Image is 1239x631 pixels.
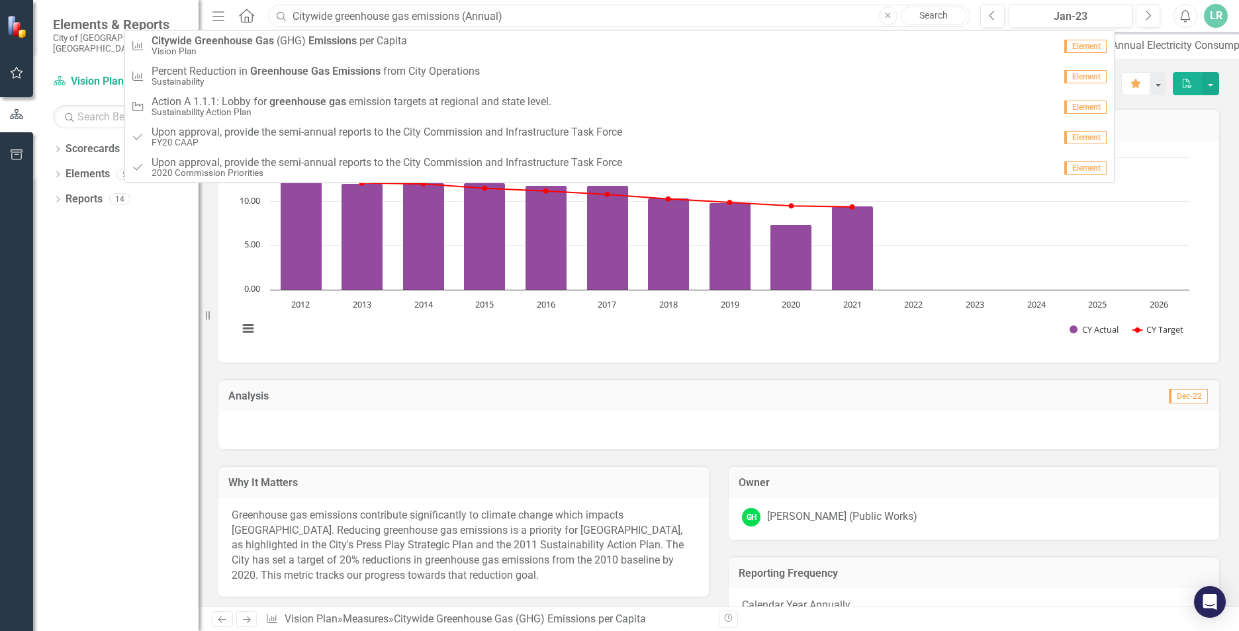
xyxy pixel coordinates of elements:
h3: Analysis [228,390,719,402]
text: 2013 [353,298,371,310]
path: 2012, 12.56. CY Actual. [281,179,322,290]
small: City of [GEOGRAPHIC_DATA], [GEOGRAPHIC_DATA] [53,32,185,54]
a: Search [901,7,967,25]
span: Element [1064,101,1107,114]
text: 2012 [291,298,310,310]
strong: Emissions [308,34,357,47]
small: Sustainability [152,77,480,87]
span: Greenhouse gas emissions contribute significantly to climate change which impacts [GEOGRAPHIC_DAT... [232,509,684,581]
text: 2017 [598,298,616,310]
text: 2024 [1027,298,1046,310]
path: 2015, 12.1. CY Actual. [464,183,506,290]
text: 10.00 [240,194,260,206]
strong: Gas [255,34,274,47]
span: U p o n a p p r o v a l , p r o v i d e t h e s e m i - a n n u a l r e p o r t s t o t h e C i t... [152,126,622,138]
div: Open Intercom Messenger [1194,586,1226,618]
small: Sustainability Action Plan [152,107,551,117]
text: 2025 [1088,298,1107,310]
h3: Reporting Frequency [739,568,1209,579]
strong: greenhouse [269,95,326,108]
text: 2021 [843,298,862,310]
div: GH [742,508,760,526]
small: 2020 Commission Priorities [152,168,622,178]
a: Vision Plan [53,74,185,89]
path: 2018, 10.3. CY Target. [666,196,671,201]
span: Element [1064,161,1107,175]
h3: Why It Matters [228,477,699,489]
text: 2015 [475,298,494,310]
a: Reports [66,192,103,207]
p: Calendar Year Annually [742,598,1206,613]
text: 2020 [782,298,800,310]
path: 2017, 10.8. CY Target. [605,192,610,197]
path: 2020, 7.4. CY Actual. [770,224,812,290]
a: Measures [343,612,389,625]
path: 2013, 12.09. CY Target. [359,180,365,185]
text: 2016 [537,298,555,310]
a: Upon approval, provide the semi-annual reports to the City Commission and Infrastructure Task For... [124,122,1115,152]
g: CY Actual, series 1 of 2. Bar series with 15 bars. [281,157,1160,290]
path: 2017, 11.8. CY Actual. [587,185,629,290]
text: 2023 [966,298,984,310]
div: Citywide Greenhouse Gas (GHG) Emissions per Capita [394,612,646,625]
span: Dec-22 [1169,389,1208,403]
path: 2016, 11.2. CY Target. [543,188,549,193]
path: 2014, 12.1. CY Actual. [403,183,445,290]
svg: Interactive chart [232,151,1196,349]
div: Chart. Highcharts interactive chart. [232,151,1206,349]
button: Show CY Actual [1070,323,1119,335]
strong: Greenhouse [195,34,253,47]
text: 2019 [721,298,739,310]
button: Show CY Target [1133,323,1184,335]
text: 2018 [659,298,678,310]
div: 59 [116,169,138,180]
a: Action A 1.1.1: Lobby for greenhouse gas emission targets at regional and state level.Sustainabil... [124,91,1115,122]
path: 2018, 10.4. CY Actual. [648,198,690,290]
div: [PERSON_NAME] (Public Works) [767,509,917,525]
span: P e r c e n t R e d u c t i o n i n f r o m C i t y O p e r a t i o n s [152,65,480,77]
button: View chart menu, Chart [239,319,257,338]
div: Jan-23 [1013,9,1128,24]
path: 2019, 9.9. CY Target. [727,200,733,205]
a: Greenhouse Gas (GHG) Emissions per CapitaVision PlanElement [124,30,1115,61]
button: LR [1204,4,1228,28]
path: 2019, 9.9. CY Actual. [710,202,751,290]
path: 2015, 11.5. CY Target. [482,185,488,190]
a: Elements [66,167,110,182]
small: Vision Plan [152,46,407,56]
span: U p o n a p p r o v a l , p r o v i d e t h e s e m i - a n n u a l r e p o r t s t o t h e C i t... [152,157,622,169]
path: 2021, 9.4. CY Target. [850,204,855,209]
path: 2016, 11.8. CY Actual. [526,185,567,290]
text: 0.00 [244,282,260,294]
span: Elements & Reports [53,17,185,32]
text: 5.00 [244,238,260,250]
strong: Emissions [332,65,381,77]
path: 2014, 12. CY Target. [421,181,426,187]
path: 2021, 9.5. CY Actual. [832,206,874,290]
strong: Greenhouse [250,65,308,77]
a: Scorecards [66,142,120,157]
div: » » [265,612,709,627]
text: 2014 [414,298,434,310]
span: Element [1064,40,1107,53]
div: 14 [109,194,130,205]
span: A c t i o n A 1 . 1 . 1 : L o b b y f o r e m i s s i o n t a r g e t s a t r e g i o n a l a n d... [152,96,551,108]
path: 2013, 12.03. CY Actual. [342,183,383,290]
path: 2020, 9.5. CY Target. [789,203,794,208]
a: Upon approval, provide the semi-annual reports to the City Commission and Infrastructure Task For... [124,152,1115,183]
input: Search ClearPoint... [268,5,970,28]
button: Jan-23 [1009,4,1132,28]
span: Element [1064,131,1107,144]
input: Search Below... [53,105,185,128]
a: Vision Plan [285,612,338,625]
strong: Gas [311,65,330,77]
text: 2022 [904,298,923,310]
img: ClearPoint Strategy [7,15,30,38]
span: ( G H G ) p e r C a p i t a [152,35,407,47]
span: Element [1064,70,1107,83]
text: 2026 [1150,298,1168,310]
a: Percent Reduction in Greenhouse Gas Emissions from City OperationsSustainabilityElement [124,61,1115,91]
strong: gas [329,95,346,108]
small: FY20 CAAP [152,138,622,147]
